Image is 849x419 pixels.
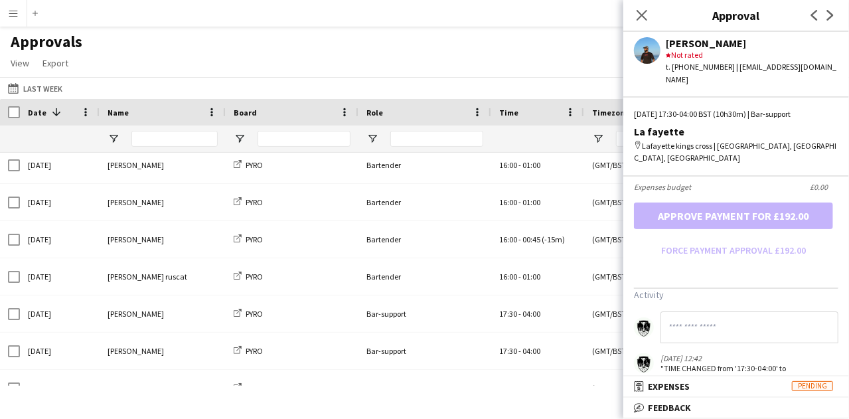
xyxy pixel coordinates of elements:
h3: Approval [623,7,849,24]
span: Feedback [648,402,691,414]
span: PYRO [246,383,263,393]
div: (GMT/BST) [GEOGRAPHIC_DATA] [584,333,737,369]
a: PYRO [234,234,263,244]
div: [DATE] [20,370,100,406]
input: Board Filter Input [258,131,350,147]
span: 16:00 [499,197,517,207]
div: Bartender [358,221,491,258]
span: - [518,160,521,170]
span: PYRO [246,272,263,282]
div: t. [PHONE_NUMBER] | [EMAIL_ADDRESS][DOMAIN_NAME] [666,61,838,85]
span: Timezone [592,108,629,118]
span: PYRO [246,309,263,319]
a: Export [37,54,74,72]
div: Lafayette kings cross | [GEOGRAPHIC_DATA], [GEOGRAPHIC_DATA], [GEOGRAPHIC_DATA] [634,140,838,164]
div: (GMT/BST) [GEOGRAPHIC_DATA] [584,258,737,295]
span: PYRO [246,160,263,170]
div: (GMT/BST) [GEOGRAPHIC_DATA] [584,221,737,258]
button: Open Filter Menu [366,133,378,145]
div: [PERSON_NAME] [100,147,226,183]
span: Time [499,108,518,118]
span: - [518,234,521,244]
div: Expenses budget [634,182,691,192]
button: Last Week [5,80,65,96]
div: (GMT/BST) [GEOGRAPHIC_DATA] [584,147,737,183]
div: Bar-support [358,295,491,332]
div: (GMT/BST) [GEOGRAPHIC_DATA] [584,295,737,332]
span: - [518,197,521,207]
button: Open Filter Menu [592,133,604,145]
span: Export [42,57,68,69]
div: La fayette [634,126,838,137]
div: £0.00 [810,182,838,192]
a: View [5,54,35,72]
input: Name Filter Input [131,131,218,147]
span: - [518,346,521,356]
input: Role Filter Input [390,131,483,147]
span: (-15m) [542,234,565,244]
span: Expenses [648,380,690,392]
span: 16:00 [499,272,517,282]
div: Bartender [358,258,491,295]
span: 00:45 [522,234,540,244]
div: (GMT/BST) [GEOGRAPHIC_DATA] [584,370,737,406]
span: 16:00 [499,234,517,244]
a: PYRO [234,383,263,393]
div: Not rated [666,49,838,61]
span: Board [234,108,257,118]
mat-expansion-panel-header: ExpensesPending [623,377,849,396]
app-user-avatar: LBC Operator [634,353,654,373]
div: [DATE] [20,221,100,258]
div: [PERSON_NAME] [100,333,226,369]
button: Open Filter Menu [108,133,119,145]
div: [PERSON_NAME] ruscat [100,258,226,295]
a: PYRO [234,160,263,170]
div: Bar-support [358,333,491,369]
a: PYRO [234,346,263,356]
span: Pending [792,381,833,391]
a: PYRO [234,272,263,282]
span: 20:00 [499,383,517,393]
span: 16:00 [499,160,517,170]
span: 01:00 [522,197,540,207]
div: [DATE] 17:30-04:00 BST (10h30m) | Bar-support [634,108,838,120]
h3: Activity [634,289,838,301]
span: Role [366,108,383,118]
div: [PERSON_NAME] [100,370,226,406]
span: Name [108,108,129,118]
span: 01:00 [522,272,540,282]
div: [DATE] [20,295,100,332]
span: 01:00 [522,160,540,170]
span: - [518,272,521,282]
span: 17:30 [499,309,517,319]
span: View [11,57,29,69]
span: - [518,309,521,319]
span: 04:00 [522,309,540,319]
div: [DATE] [20,258,100,295]
span: Date [28,108,46,118]
a: PYRO [234,309,263,319]
span: 04:00 [522,383,540,393]
div: Bartender [358,147,491,183]
div: [PERSON_NAME] [100,295,226,332]
div: Bartender [358,184,491,220]
span: PYRO [246,346,263,356]
span: PYRO [246,197,263,207]
mat-expansion-panel-header: Feedback [623,398,849,418]
div: Bartender [358,370,491,406]
span: - [518,383,521,393]
span: 04:00 [522,346,540,356]
div: [PERSON_NAME] [100,184,226,220]
div: [DATE] 12:42 [660,353,797,363]
input: Timezone Filter Input [616,131,729,147]
div: (GMT/BST) [GEOGRAPHIC_DATA] [584,184,737,220]
span: PYRO [246,234,263,244]
div: "TIME CHANGED from '17:30-04:00' to '17:30-05:30' (+01:30hrs). New total salary £192" [660,363,797,393]
div: [PERSON_NAME] [666,37,838,49]
div: [DATE] [20,147,100,183]
div: [DATE] [20,184,100,220]
div: [DATE] [20,333,100,369]
span: 17:30 [499,346,517,356]
div: [PERSON_NAME] [100,221,226,258]
a: PYRO [234,197,263,207]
